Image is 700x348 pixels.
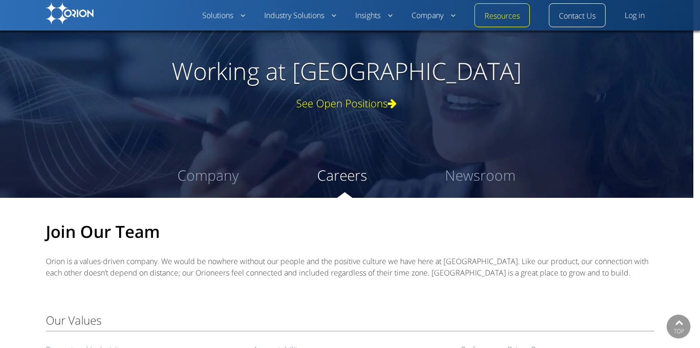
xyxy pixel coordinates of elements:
a: Industry Solutions [264,10,336,21]
iframe: Chat Widget [652,302,700,348]
a: Company [412,10,455,21]
a: Log in [625,10,645,21]
a: Solutions [202,10,245,21]
h1: Working at [GEOGRAPHIC_DATA] [51,55,642,88]
img: Orion [46,2,93,24]
a: Company [177,165,239,185]
a: Contact Us [559,10,596,22]
a: Resources [484,10,520,22]
strong: Join Our Team [46,220,160,243]
a: Newsroom [445,165,515,185]
a: Insights [355,10,392,21]
a: See Open Positions [51,97,642,109]
a: Careers [317,165,367,185]
p: Orion is a values-driven company. We would be nowhere without our people and the positive culture... [46,256,654,278]
div: Our Values [46,315,654,326]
